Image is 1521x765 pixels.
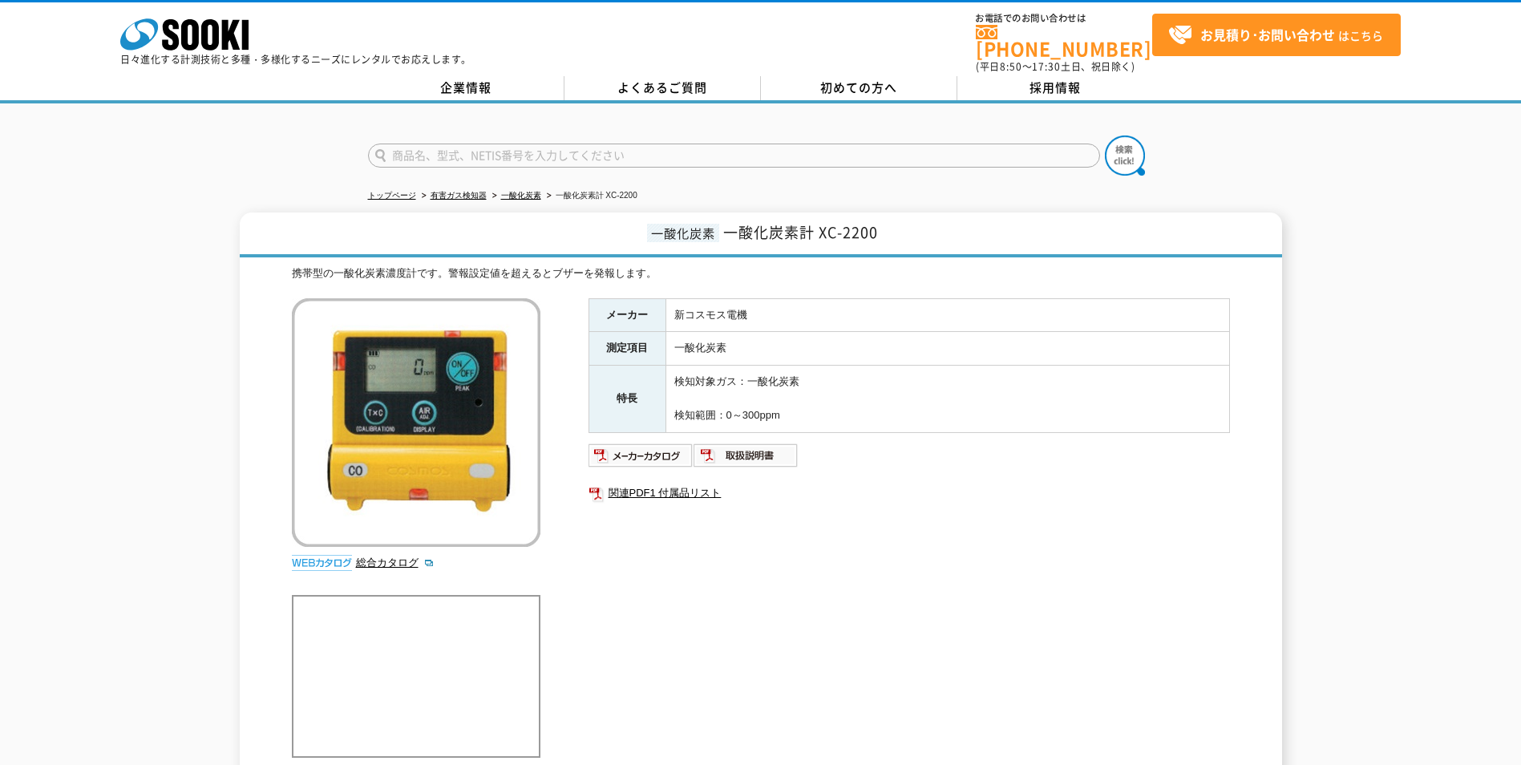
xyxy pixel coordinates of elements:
img: webカタログ [292,555,352,571]
td: 一酸化炭素 [665,332,1229,366]
a: 一酸化炭素 [501,191,541,200]
th: 特長 [589,366,665,432]
a: 初めての方へ [761,76,957,100]
img: メーカーカタログ [589,443,694,468]
span: はこちら [1168,23,1383,47]
a: よくあるご質問 [564,76,761,100]
a: トップページ [368,191,416,200]
img: 一酸化炭素計 XC-2200 [292,298,540,547]
a: メーカーカタログ [589,453,694,465]
a: お見積り･お問い合わせはこちら [1152,14,1401,56]
td: 新コスモス電機 [665,298,1229,332]
img: btn_search.png [1105,136,1145,176]
a: 関連PDF1 付属品リスト [589,483,1230,504]
li: 一酸化炭素計 XC-2200 [544,188,637,204]
img: 取扱説明書 [694,443,799,468]
p: 日々進化する計測技術と多種・多様化するニーズにレンタルでお応えします。 [120,55,471,64]
a: 取扱説明書 [694,453,799,465]
input: 商品名、型式、NETIS番号を入力してください [368,144,1100,168]
span: 一酸化炭素計 XC-2200 [723,221,878,243]
a: 有害ガス検知器 [431,191,487,200]
span: 初めての方へ [820,79,897,96]
a: 採用情報 [957,76,1154,100]
td: 検知対象ガス：一酸化炭素 検知範囲：0～300ppm [665,366,1229,432]
span: 一酸化炭素 [647,224,719,242]
a: [PHONE_NUMBER] [976,25,1152,58]
a: 総合カタログ [356,557,435,569]
th: メーカー [589,298,665,332]
div: 携帯型の一酸化炭素濃度計です。警報設定値を超えるとブザーを発報します。 [292,265,1230,282]
th: 測定項目 [589,332,665,366]
a: 企業情報 [368,76,564,100]
strong: お見積り･お問い合わせ [1200,25,1335,44]
span: 8:50 [1000,59,1022,74]
span: お電話でのお問い合わせは [976,14,1152,23]
span: (平日 ～ 土日、祝日除く) [976,59,1135,74]
span: 17:30 [1032,59,1061,74]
